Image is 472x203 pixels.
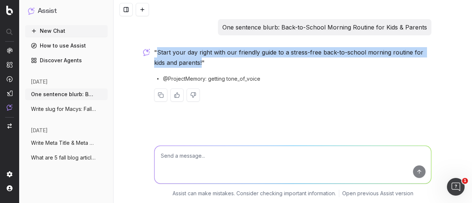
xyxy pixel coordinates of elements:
button: Assist [28,6,105,16]
img: Assist [28,7,35,14]
img: My account [7,185,13,191]
p: Assist can make mistakes. Consider checking important information. [173,190,336,197]
span: [DATE] [31,127,48,134]
p: "Start your day right with our friendly guide to a stress-free back-to-school morning routine for... [154,47,431,68]
span: What are 5 fall blog articles that cover [31,154,96,161]
h1: Assist [38,6,57,16]
span: [DATE] [31,78,48,85]
span: @ProjectMemory: getting tone_of_voice [163,75,260,83]
button: What are 5 fall blog articles that cover [25,152,108,164]
span: 1 [462,178,468,184]
p: One sentence blurb: Back-to-School Morning Routine for Kids & Parents [222,22,427,32]
img: Botify assist logo [143,49,150,56]
button: Write Meta Title & Meta Description for [25,137,108,149]
button: New Chat [25,25,108,37]
img: Setting [7,171,13,177]
a: Open previous Assist version [342,190,413,197]
a: Discover Agents [25,55,108,66]
span: One sentence blurb: Back-to-School Morni [31,91,96,98]
img: Activation [7,76,13,82]
iframe: Intercom live chat [447,178,465,196]
button: Write slug for Macys: Fall Entryway Deco [25,103,108,115]
img: Assist [7,104,13,111]
span: Write slug for Macys: Fall Entryway Deco [31,105,96,113]
button: One sentence blurb: Back-to-School Morni [25,88,108,100]
img: Botify logo [6,6,13,15]
img: Switch project [7,123,12,129]
img: Intelligence [7,62,13,68]
img: Studio [7,90,13,96]
img: Analytics [7,48,13,53]
a: How to use Assist [25,40,108,52]
span: Write Meta Title & Meta Description for [31,139,96,147]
